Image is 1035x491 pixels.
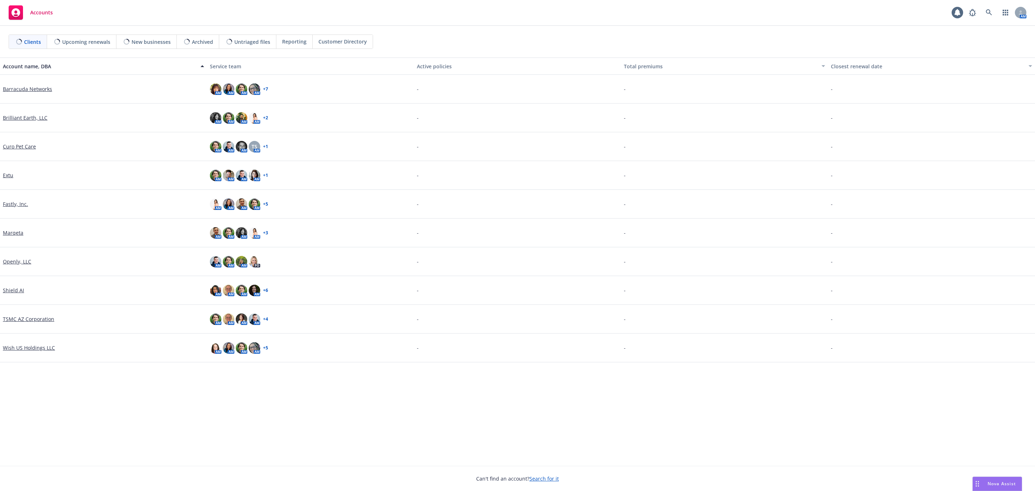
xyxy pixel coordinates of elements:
[249,313,260,325] img: photo
[249,256,260,267] img: photo
[831,85,833,93] span: -
[318,38,367,45] span: Customer Directory
[236,285,247,296] img: photo
[973,477,982,491] div: Drag to move
[417,171,419,179] span: -
[6,3,56,23] a: Accounts
[624,286,626,294] span: -
[210,83,221,95] img: photo
[236,141,247,152] img: photo
[831,114,833,121] span: -
[414,58,621,75] button: Active policies
[3,315,54,323] a: TSMC AZ Corporation
[223,83,234,95] img: photo
[249,285,260,296] img: photo
[263,144,268,149] a: + 1
[3,171,13,179] a: Extu
[624,171,626,179] span: -
[624,344,626,352] span: -
[624,229,626,237] span: -
[234,38,270,46] span: Untriaged files
[210,256,221,267] img: photo
[236,170,247,181] img: photo
[831,171,833,179] span: -
[263,173,268,178] a: + 1
[207,58,414,75] button: Service team
[831,286,833,294] span: -
[223,141,234,152] img: photo
[417,85,419,93] span: -
[831,143,833,150] span: -
[3,286,24,294] a: Shield AI
[3,63,196,70] div: Account name, DBA
[972,477,1022,491] button: Nova Assist
[417,315,419,323] span: -
[3,344,55,352] a: Wish US Holdings LLC
[210,112,221,124] img: photo
[223,198,234,210] img: photo
[236,256,247,267] img: photo
[236,83,247,95] img: photo
[236,313,247,325] img: photo
[621,58,828,75] button: Total premiums
[132,38,171,46] span: New businesses
[417,229,419,237] span: -
[223,256,234,267] img: photo
[624,258,626,265] span: -
[3,258,31,265] a: Openly, LLC
[263,346,268,350] a: + 5
[263,231,268,235] a: + 3
[831,344,833,352] span: -
[3,229,23,237] a: Marqeta
[263,116,268,120] a: + 2
[249,83,260,95] img: photo
[831,63,1024,70] div: Closest renewal date
[417,344,419,352] span: -
[3,200,28,208] a: Fastly, Inc.
[249,170,260,181] img: photo
[210,198,221,210] img: photo
[417,63,618,70] div: Active policies
[223,342,234,354] img: photo
[210,227,221,239] img: photo
[263,87,268,91] a: + 7
[988,481,1016,487] span: Nova Assist
[998,5,1013,20] a: Switch app
[210,285,221,296] img: photo
[210,342,221,354] img: photo
[624,315,626,323] span: -
[3,143,36,150] a: Curo Pet Care
[263,288,268,293] a: + 6
[249,198,260,210] img: photo
[3,85,52,93] a: Barracuda Networks
[223,170,234,181] img: photo
[831,229,833,237] span: -
[223,227,234,239] img: photo
[236,198,247,210] img: photo
[252,143,257,150] span: TS
[210,313,221,325] img: photo
[249,227,260,239] img: photo
[236,342,247,354] img: photo
[417,286,419,294] span: -
[476,475,559,482] span: Can't find an account?
[249,342,260,354] img: photo
[417,258,419,265] span: -
[624,114,626,121] span: -
[831,200,833,208] span: -
[828,58,1035,75] button: Closest renewal date
[624,143,626,150] span: -
[263,317,268,321] a: + 4
[223,112,234,124] img: photo
[210,63,411,70] div: Service team
[831,315,833,323] span: -
[263,202,268,206] a: + 5
[529,475,559,482] a: Search for it
[417,114,419,121] span: -
[624,63,817,70] div: Total premiums
[223,313,234,325] img: photo
[62,38,110,46] span: Upcoming renewals
[982,5,996,20] a: Search
[249,112,260,124] img: photo
[417,200,419,208] span: -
